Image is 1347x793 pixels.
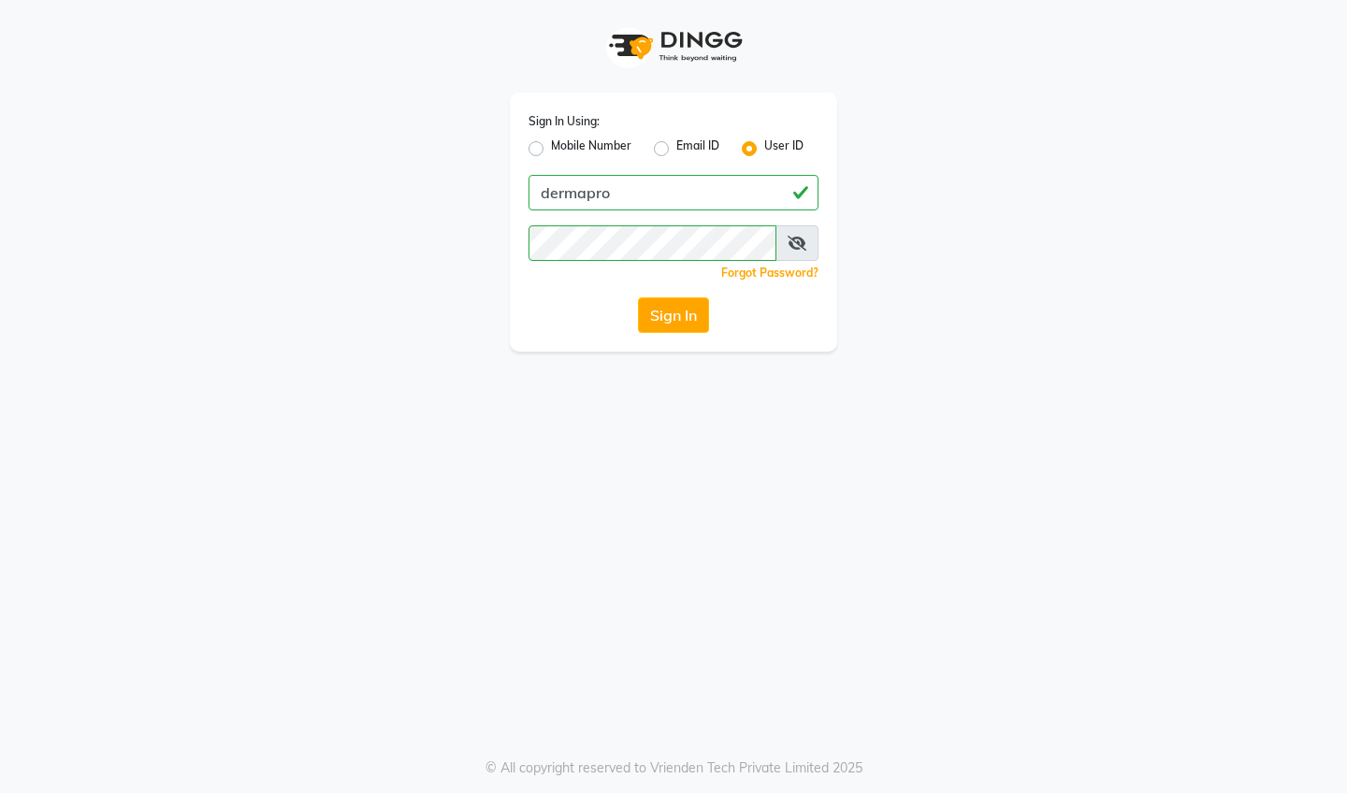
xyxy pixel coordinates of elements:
[551,137,631,160] label: Mobile Number
[599,19,748,74] img: logo1.svg
[764,137,804,160] label: User ID
[638,297,709,333] button: Sign In
[529,225,776,261] input: Username
[676,137,719,160] label: Email ID
[721,266,818,280] a: Forgot Password?
[529,113,600,130] label: Sign In Using:
[529,175,818,210] input: Username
